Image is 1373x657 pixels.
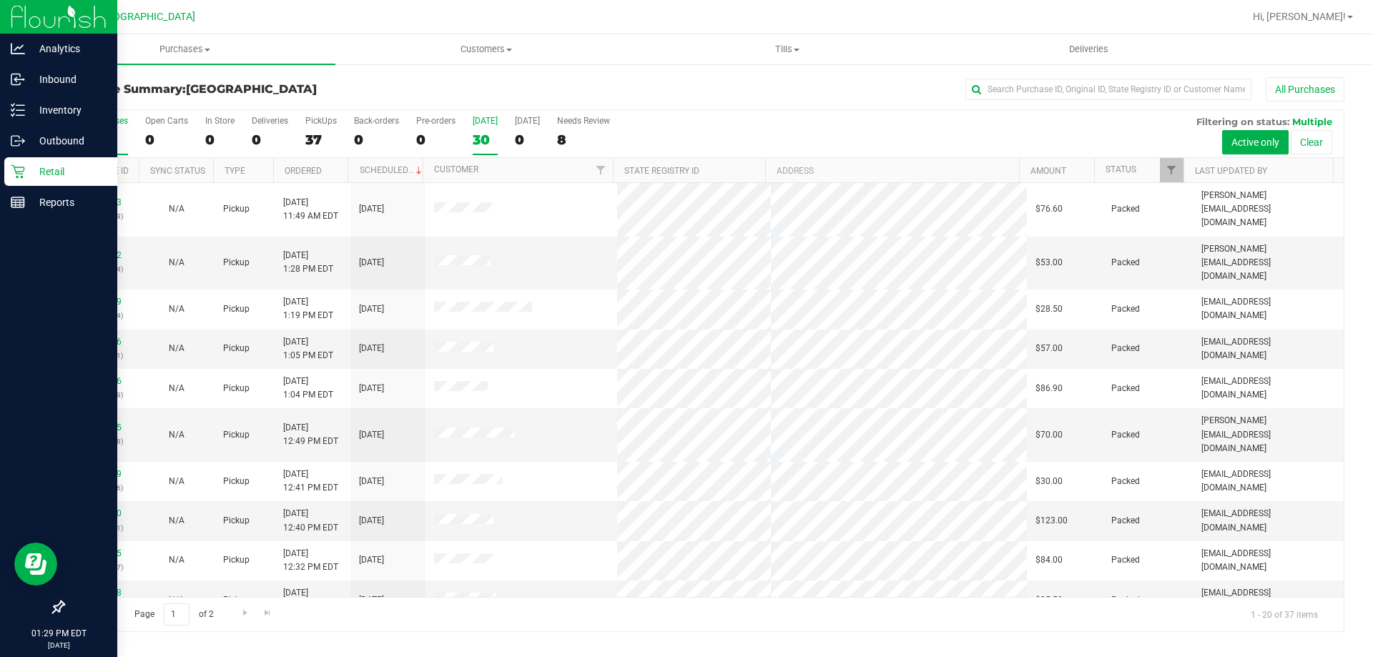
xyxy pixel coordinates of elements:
[1111,382,1140,395] span: Packed
[1050,43,1128,56] span: Deliveries
[223,342,250,355] span: Pickup
[25,102,111,119] p: Inventory
[225,166,245,176] a: Type
[1201,375,1335,402] span: [EMAIL_ADDRESS][DOMAIN_NAME]
[283,421,338,448] span: [DATE] 12:49 PM EDT
[169,475,184,488] button: N/A
[25,132,111,149] p: Outbound
[359,302,384,316] span: [DATE]
[305,132,337,148] div: 37
[283,468,338,495] span: [DATE] 12:41 PM EDT
[283,335,333,362] span: [DATE] 1:05 PM EDT
[1292,116,1332,127] span: Multiple
[1111,475,1140,488] span: Packed
[285,166,322,176] a: Ordered
[205,132,235,148] div: 0
[6,627,111,640] p: 01:29 PM EDT
[434,164,478,174] a: Customer
[223,256,250,270] span: Pickup
[82,376,122,386] a: 11828626
[1035,382,1063,395] span: $86.90
[11,103,25,117] inline-svg: Inventory
[1201,335,1335,362] span: [EMAIL_ADDRESS][DOMAIN_NAME]
[283,249,333,276] span: [DATE] 1:28 PM EDT
[169,595,184,605] span: Not Applicable
[1035,514,1068,528] span: $123.00
[636,34,938,64] a: Tills
[82,297,122,307] a: 11828839
[589,158,613,182] a: Filter
[1195,166,1267,176] a: Last Updated By
[624,166,699,176] a: State Registry ID
[354,132,399,148] div: 0
[82,337,122,347] a: 11828656
[150,166,205,176] a: Sync Status
[1035,256,1063,270] span: $53.00
[223,593,250,607] span: Pickup
[1291,130,1332,154] button: Clear
[1035,342,1063,355] span: $57.00
[223,202,250,216] span: Pickup
[169,514,184,528] button: N/A
[359,382,384,395] span: [DATE]
[359,475,384,488] span: [DATE]
[416,132,456,148] div: 0
[359,428,384,442] span: [DATE]
[557,132,610,148] div: 8
[1160,158,1183,182] a: Filter
[1222,130,1289,154] button: Active only
[1201,507,1335,534] span: [EMAIL_ADDRESS][DOMAIN_NAME]
[11,195,25,209] inline-svg: Reports
[25,163,111,180] p: Retail
[223,382,250,395] span: Pickup
[359,342,384,355] span: [DATE]
[82,197,122,207] a: 11828033
[11,164,25,179] inline-svg: Retail
[1201,586,1335,613] span: [EMAIL_ADDRESS][DOMAIN_NAME]
[97,11,195,23] span: [GEOGRAPHIC_DATA]
[252,132,288,148] div: 0
[938,34,1239,64] a: Deliveries
[82,469,122,479] a: 11828479
[1201,242,1335,284] span: [PERSON_NAME][EMAIL_ADDRESS][DOMAIN_NAME]
[169,476,184,486] span: Not Applicable
[1111,428,1140,442] span: Packed
[223,514,250,528] span: Pickup
[1111,593,1140,607] span: Packed
[6,640,111,651] p: [DATE]
[25,40,111,57] p: Analytics
[169,204,184,214] span: Not Applicable
[145,132,188,148] div: 0
[223,428,250,442] span: Pickup
[283,586,338,613] span: [DATE] 12:19 PM EDT
[252,116,288,126] div: Deliveries
[360,165,425,175] a: Scheduled
[1196,116,1289,127] span: Filtering on status:
[359,514,384,528] span: [DATE]
[515,132,540,148] div: 0
[1035,428,1063,442] span: $70.00
[473,116,498,126] div: [DATE]
[11,41,25,56] inline-svg: Analytics
[283,375,333,402] span: [DATE] 1:04 PM EDT
[765,158,1019,183] th: Address
[359,202,384,216] span: [DATE]
[169,382,184,395] button: N/A
[1035,593,1063,607] span: $35.50
[965,79,1251,100] input: Search Purchase ID, Original ID, State Registry ID or Customer Name...
[1201,547,1335,574] span: [EMAIL_ADDRESS][DOMAIN_NAME]
[14,543,57,586] iframe: Resource center
[283,507,338,534] span: [DATE] 12:40 PM EDT
[164,603,190,626] input: 1
[235,603,255,623] a: Go to the next page
[1201,468,1335,495] span: [EMAIL_ADDRESS][DOMAIN_NAME]
[359,553,384,567] span: [DATE]
[169,383,184,393] span: Not Applicable
[169,342,184,355] button: N/A
[515,116,540,126] div: [DATE]
[82,423,122,433] a: 11828505
[416,116,456,126] div: Pre-orders
[34,43,335,56] span: Purchases
[169,428,184,442] button: N/A
[205,116,235,126] div: In Store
